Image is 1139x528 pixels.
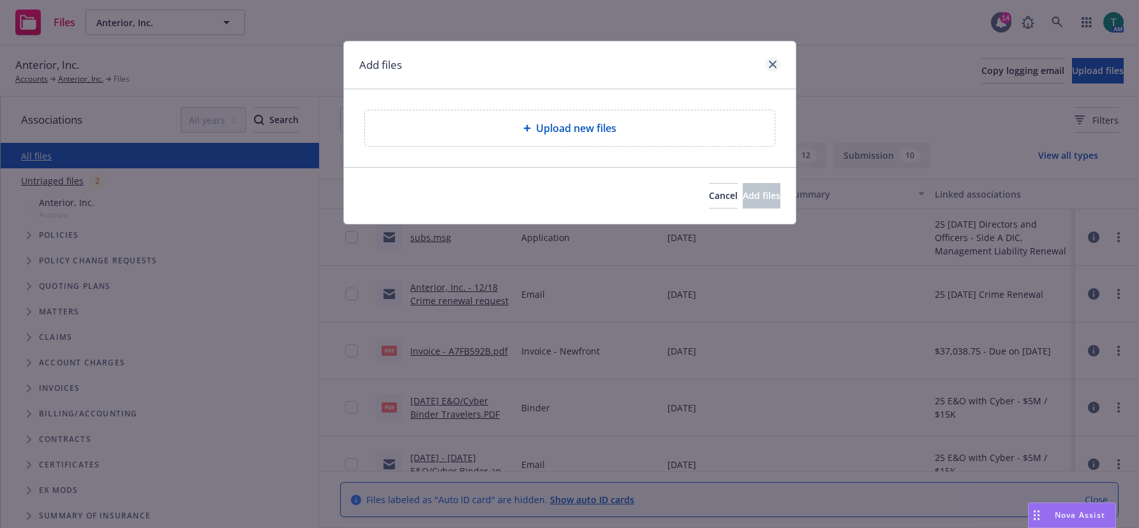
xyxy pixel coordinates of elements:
span: Add files [743,189,780,202]
button: Cancel [709,183,738,209]
div: Upload new files [364,110,775,147]
h1: Add files [359,57,402,73]
button: Nova Assist [1028,502,1116,528]
span: Cancel [709,189,738,202]
a: close [765,57,780,72]
span: Nova Assist [1055,510,1105,520]
span: Upload new files [536,121,616,136]
button: Add files [743,183,780,209]
div: Drag to move [1029,503,1045,527]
